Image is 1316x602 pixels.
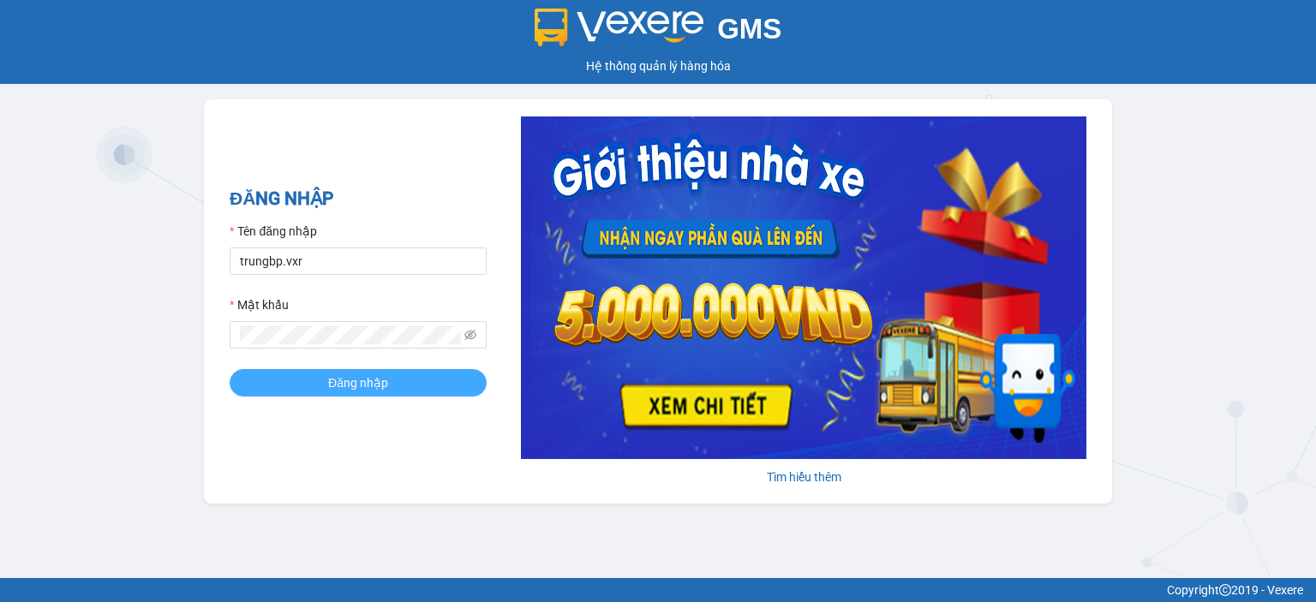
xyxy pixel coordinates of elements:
[230,295,289,314] label: Mật khẩu
[521,116,1086,459] img: banner-0
[1219,584,1231,596] span: copyright
[464,329,476,341] span: eye-invisible
[535,9,704,46] img: logo 2
[717,13,781,45] span: GMS
[240,325,461,344] input: Mật khẩu
[521,468,1086,486] div: Tìm hiểu thêm
[230,247,487,275] input: Tên đăng nhập
[4,57,1312,75] div: Hệ thống quản lý hàng hóa
[230,185,487,213] h2: ĐĂNG NHẬP
[230,369,487,396] button: Đăng nhập
[13,581,1303,599] div: Copyright 2019 - Vexere
[328,373,388,392] span: Đăng nhập
[230,222,317,241] label: Tên đăng nhập
[535,26,782,39] a: GMS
